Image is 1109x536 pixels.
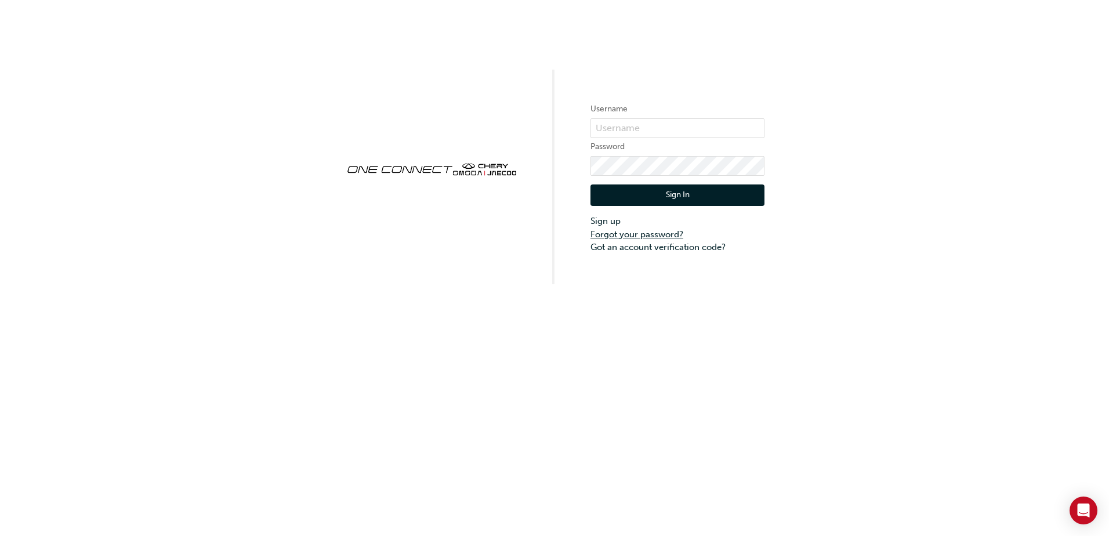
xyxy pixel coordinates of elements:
a: Forgot your password? [590,228,764,241]
button: Sign In [590,184,764,207]
label: Password [590,140,764,154]
label: Username [590,102,764,116]
a: Sign up [590,215,764,228]
div: Open Intercom Messenger [1070,497,1097,524]
input: Username [590,118,764,138]
img: oneconnect [345,153,519,183]
a: Got an account verification code? [590,241,764,254]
